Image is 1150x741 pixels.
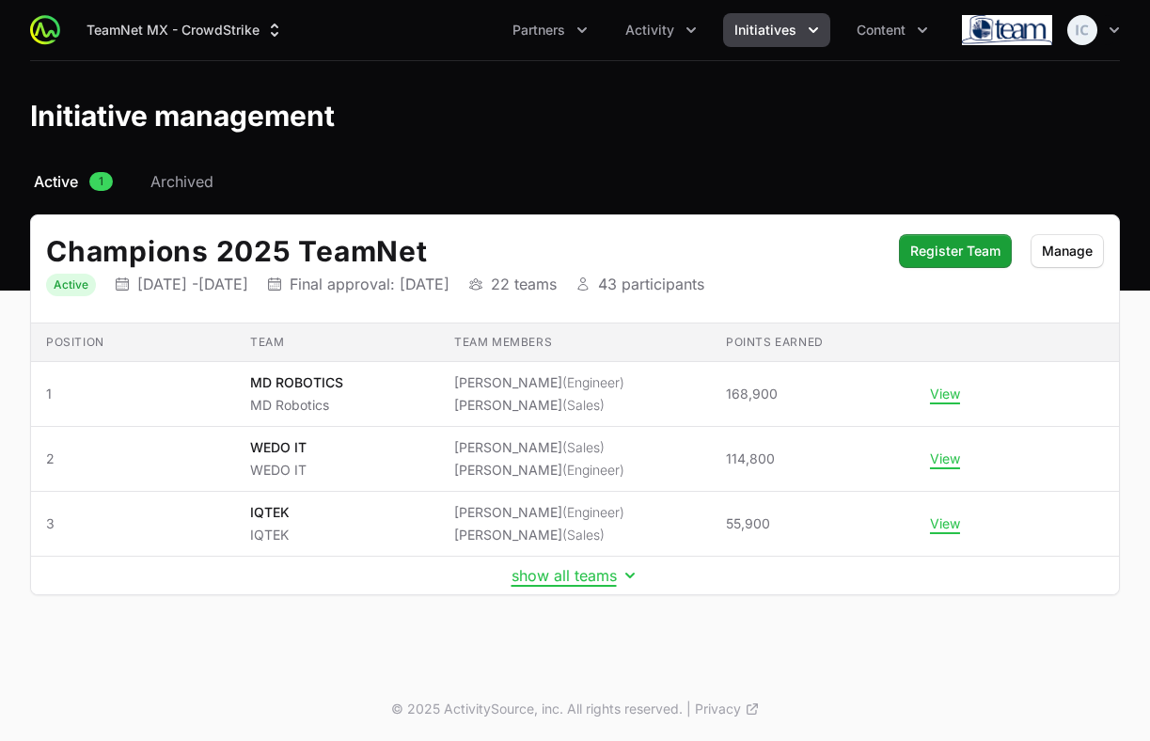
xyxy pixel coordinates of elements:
span: (Engineer) [562,374,624,390]
img: ActivitySource [30,15,60,45]
div: Activity menu [614,13,708,47]
div: Initiative details [30,214,1120,595]
span: Content [857,21,906,39]
div: Initiatives menu [723,13,830,47]
a: Active1 [30,170,117,193]
div: Supplier switch menu [75,13,295,47]
img: Isaías Callejas Mancilla [1067,15,1097,45]
span: Register Team [910,240,1000,262]
p: [DATE] - [DATE] [137,275,248,293]
span: Manage [1042,240,1093,262]
span: Partners [512,21,565,39]
span: Initiatives [734,21,796,39]
button: show all teams [512,566,639,585]
span: 3 [46,514,220,533]
p: MD Robotics [250,396,343,415]
span: 114,800 [726,449,775,468]
li: [PERSON_NAME] [454,373,624,392]
span: (Engineer) [562,504,624,520]
div: Content menu [845,13,939,47]
span: 55,900 [726,514,770,533]
span: Activity [625,21,674,39]
span: Archived [150,170,213,193]
p: MD ROBOTICS [250,373,343,392]
th: Team [235,323,439,362]
button: View [930,515,960,532]
p: 43 participants [598,275,704,293]
button: TeamNet MX - CrowdStrike [75,13,295,47]
li: [PERSON_NAME] [454,438,624,457]
span: (Sales) [562,397,605,413]
button: Initiatives [723,13,830,47]
th: Team members [439,323,711,362]
h1: Initiative management [30,99,335,133]
th: Points earned [711,323,915,362]
span: | [686,700,691,718]
span: 1 [46,385,220,403]
li: [PERSON_NAME] [454,526,624,544]
li: [PERSON_NAME] [454,503,624,522]
img: TeamNet MX [962,11,1052,49]
p: © 2025 ActivitySource, inc. All rights reserved. [391,700,683,718]
nav: Initiative activity log navigation [30,170,1120,193]
p: IQTEK [250,526,290,544]
button: Manage [1031,234,1104,268]
p: Final approval: [DATE] [290,275,449,293]
span: (Sales) [562,527,605,543]
button: Activity [614,13,708,47]
li: [PERSON_NAME] [454,396,624,415]
p: IQTEK [250,503,290,522]
span: Active [34,170,78,193]
span: (Engineer) [562,462,624,478]
button: Content [845,13,939,47]
span: 1 [89,172,113,191]
a: Archived [147,170,217,193]
h2: Champions 2025 TeamNet [46,234,880,268]
button: Partners [501,13,599,47]
button: View [930,386,960,402]
li: [PERSON_NAME] [454,461,624,480]
p: WEDO IT [250,438,307,457]
a: Privacy [695,700,760,718]
button: Register Team [899,234,1012,268]
div: Main navigation [60,13,939,47]
th: Position [31,323,235,362]
span: 2 [46,449,220,468]
p: 22 teams [491,275,557,293]
span: (Sales) [562,439,605,455]
p: WEDO IT [250,461,307,480]
div: Partners menu [501,13,599,47]
span: 168,900 [726,385,778,403]
button: View [930,450,960,467]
